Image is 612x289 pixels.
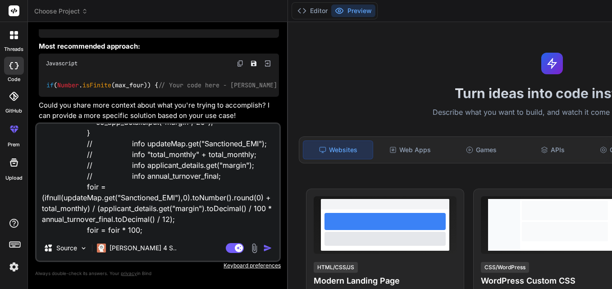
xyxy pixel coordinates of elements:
[375,140,444,159] div: Web Apps
[331,5,375,17] button: Preview
[158,81,385,89] span: // Your code here - [PERSON_NAME] is definitely a finite number
[294,5,331,17] button: Editor
[264,59,272,68] img: Open in Browser
[110,244,177,253] p: [PERSON_NAME] 4 S..
[34,7,88,16] span: Choose Project
[56,244,77,253] p: Source
[35,269,281,278] p: Always double-check its answers. Your in Bind
[247,57,260,70] button: Save file
[39,100,279,121] p: Could you share more context about what you're trying to accomplish? I can provide a more specifi...
[46,81,54,89] span: if
[237,60,244,67] img: copy
[518,140,587,159] div: APIs
[447,140,516,159] div: Games
[5,174,23,182] label: Upload
[97,244,106,253] img: Claude 4 Sonnet
[303,140,373,159] div: Websites
[37,124,279,235] textarea: if(annual_turnover_final != "") { try { if(product_program == "Banking Product Non-Metro") { appl...
[8,76,20,83] label: code
[39,42,140,50] strong: Most recommended approach:
[263,244,272,253] img: icon
[314,275,457,287] h4: Modern Landing Page
[249,243,260,253] img: attachment
[6,259,22,275] img: settings
[35,262,281,269] p: Keyboard preferences
[57,81,79,89] span: Number
[46,81,390,90] code: ( . (max_four)) { }
[8,141,20,149] label: prem
[80,244,87,252] img: Pick Models
[314,262,358,273] div: HTML/CSS/JS
[4,45,23,53] label: threads
[121,271,137,276] span: privacy
[5,107,22,115] label: GitHub
[82,81,111,89] span: isFinite
[481,262,529,273] div: CSS/WordPress
[46,60,78,67] span: Javascript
